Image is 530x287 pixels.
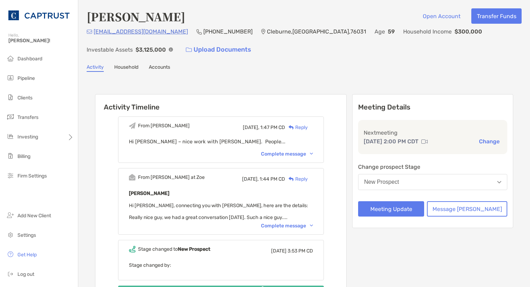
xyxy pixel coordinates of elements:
div: Complete message [261,151,313,157]
p: Meeting Details [358,103,507,112]
span: 3:53 PM CD [288,248,313,254]
img: button icon [186,47,192,52]
img: Email Icon [87,30,92,34]
b: [PERSON_NAME] [129,190,169,196]
p: Stage changed by: [129,261,313,270]
div: Reply [285,124,308,131]
a: Activity [87,64,104,72]
button: Change [477,138,502,145]
a: Household [114,64,138,72]
button: Meeting Update [358,201,424,217]
p: Household Income [403,27,452,36]
p: [PHONE_NUMBER] [203,27,253,36]
img: logout icon [6,270,15,278]
a: Upload Documents [181,42,256,57]
div: Reply [285,175,308,183]
span: [PERSON_NAME]! [8,38,74,44]
img: CAPTRUST Logo [8,3,70,28]
img: settings icon [6,231,15,239]
span: Settings [17,232,36,238]
button: Message [PERSON_NAME] [427,201,507,217]
div: New Prospect [364,179,399,185]
p: 59 [388,27,395,36]
img: firm-settings icon [6,171,15,180]
img: communication type [421,139,428,144]
span: [DATE], [243,124,259,130]
button: Transfer Funds [471,8,522,24]
button: New Prospect [358,174,507,190]
span: Dashboard [17,56,42,62]
span: 1:47 PM CD [260,124,285,130]
span: Get Help [17,252,37,258]
img: pipeline icon [6,74,15,82]
span: Hi [PERSON_NAME] – nice work with [PERSON_NAME]. People... [129,138,285,145]
img: clients icon [6,93,15,101]
p: $3,125,000 [136,45,166,54]
img: Chevron icon [310,225,313,227]
span: Clients [17,95,32,101]
div: Stage changed to [138,246,210,252]
img: Event icon [129,246,136,252]
span: 1:44 PM CD [260,176,285,182]
img: add_new_client icon [6,211,15,219]
img: Event icon [129,174,136,181]
p: Age [375,27,385,36]
img: Chevron icon [310,153,313,155]
span: Hi [PERSON_NAME], connecting you with [PERSON_NAME], here are the details: Really nice guy, we ha... [129,203,308,220]
span: Investing [17,134,38,140]
img: Location Icon [261,29,266,35]
span: Pipeline [17,75,35,81]
img: dashboard icon [6,54,15,62]
span: [DATE], [242,176,259,182]
img: Phone Icon [196,29,202,35]
span: Log out [17,271,34,277]
p: [DATE] 2:00 PM CDT [364,137,419,146]
span: Firm Settings [17,173,47,179]
span: [DATE] [271,248,286,254]
img: transfers icon [6,113,15,121]
p: Change prospect Stage [358,163,507,171]
div: From [PERSON_NAME] [138,123,190,129]
h6: Activity Timeline [95,95,346,111]
img: Reply icon [289,177,294,181]
p: Next meeting [364,128,502,137]
img: Info Icon [169,47,173,52]
button: Open Account [417,8,466,24]
img: investing icon [6,132,15,141]
span: Add New Client [17,213,51,219]
img: get-help icon [6,250,15,258]
h4: [PERSON_NAME] [87,8,185,24]
span: Billing [17,153,30,159]
p: Investable Assets [87,45,133,54]
b: New Prospect [178,246,210,252]
img: Open dropdown arrow [497,181,501,183]
p: Cleburne , [GEOGRAPHIC_DATA] , 76031 [267,27,366,36]
img: Event icon [129,122,136,129]
div: From [PERSON_NAME] at Zoe [138,174,205,180]
span: Transfers [17,114,38,120]
img: billing icon [6,152,15,160]
p: [EMAIL_ADDRESS][DOMAIN_NAME] [94,27,188,36]
p: $300,000 [455,27,482,36]
img: Reply icon [289,125,294,130]
div: Complete message [261,223,313,229]
a: Accounts [149,64,170,72]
